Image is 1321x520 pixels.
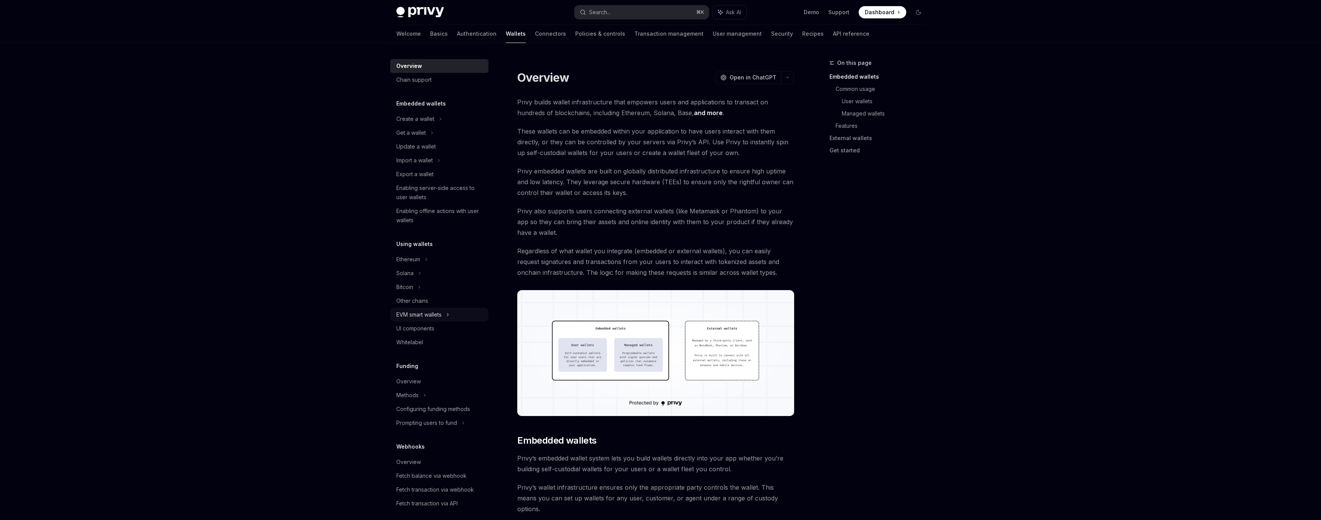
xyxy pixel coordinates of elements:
a: Overview [390,375,488,388]
h1: Overview [517,71,569,84]
button: Toggle dark mode [912,6,925,18]
div: Overview [396,377,421,386]
button: Search...⌘K [574,5,709,19]
a: Managed wallets [842,107,931,120]
a: Transaction management [634,25,704,43]
span: Privy builds wallet infrastructure that empowers users and applications to transact on hundreds o... [517,97,794,118]
div: Prompting users to fund [396,418,457,428]
div: Fetch balance via webhook [396,471,467,480]
button: Open in ChatGPT [715,71,781,84]
div: EVM smart wallets [396,310,442,319]
a: Security [771,25,793,43]
a: Update a wallet [390,140,488,154]
a: Overview [390,59,488,73]
span: Privy also supports users connecting external wallets (like Metamask or Phantom) to your app so t... [517,206,794,238]
span: Ask AI [726,8,741,16]
div: Fetch transaction via webhook [396,485,474,494]
h5: Webhooks [396,442,425,451]
button: Ask AI [713,5,747,19]
a: Features [836,120,931,132]
a: Fetch balance via webhook [390,469,488,483]
img: images/walletoverview.png [517,290,794,416]
span: Open in ChatGPT [730,74,776,81]
a: API reference [833,25,869,43]
a: and more [694,109,723,117]
div: Search... [589,8,611,17]
h5: Embedded wallets [396,99,446,108]
a: Demo [804,8,819,16]
span: Privy’s embedded wallet system lets you build wallets directly into your app whether you’re build... [517,453,794,474]
a: Welcome [396,25,421,43]
span: ⌘ K [696,9,704,15]
div: Enabling offline actions with user wallets [396,206,484,225]
a: Get started [829,144,931,157]
a: Authentication [457,25,497,43]
span: Privy embedded wallets are built on globally distributed infrastructure to ensure high uptime and... [517,166,794,198]
a: User wallets [842,95,931,107]
div: Export a wallet [396,170,434,179]
span: Regardless of what wallet you integrate (embedded or external wallets), you can easily request si... [517,246,794,278]
a: Other chains [390,294,488,308]
div: Bitcoin [396,282,413,292]
span: Dashboard [865,8,894,16]
a: Common usage [836,83,931,95]
a: Policies & controls [575,25,625,43]
div: Solana [396,269,414,278]
a: Embedded wallets [829,71,931,83]
div: Ethereum [396,255,420,264]
a: Export a wallet [390,167,488,181]
a: UI components [390,322,488,335]
a: External wallets [829,132,931,144]
span: These wallets can be embedded within your application to have users interact with them directly, ... [517,126,794,158]
a: User management [713,25,762,43]
a: Fetch transaction via webhook [390,483,488,497]
div: Overview [396,457,421,467]
div: Whitelabel [396,338,423,347]
div: Get a wallet [396,128,426,137]
div: Other chains [396,296,428,305]
div: Fetch transaction via API [396,499,458,508]
a: Whitelabel [390,335,488,349]
div: Update a wallet [396,142,436,151]
div: Overview [396,61,422,71]
a: Enabling offline actions with user wallets [390,204,488,227]
div: Import a wallet [396,156,433,165]
div: Configuring funding methods [396,404,470,414]
a: Chain support [390,73,488,87]
h5: Funding [396,362,418,371]
div: UI components [396,324,434,333]
a: Wallets [506,25,526,43]
div: Create a wallet [396,114,434,124]
a: Dashboard [859,6,906,18]
img: dark logo [396,7,444,18]
span: On this page [837,58,872,68]
div: Enabling server-side access to user wallets [396,183,484,202]
span: Embedded wallets [517,434,596,447]
div: Chain support [396,75,432,84]
div: Methods [396,391,419,400]
h5: Using wallets [396,239,433,249]
a: Fetch transaction via API [390,497,488,510]
a: Connectors [535,25,566,43]
a: Recipes [802,25,824,43]
a: Enabling server-side access to user wallets [390,181,488,204]
span: Privy’s wallet infrastructure ensures only the appropriate party controls the wallet. This means ... [517,482,794,514]
a: Configuring funding methods [390,402,488,416]
a: Support [828,8,849,16]
a: Overview [390,455,488,469]
a: Basics [430,25,448,43]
